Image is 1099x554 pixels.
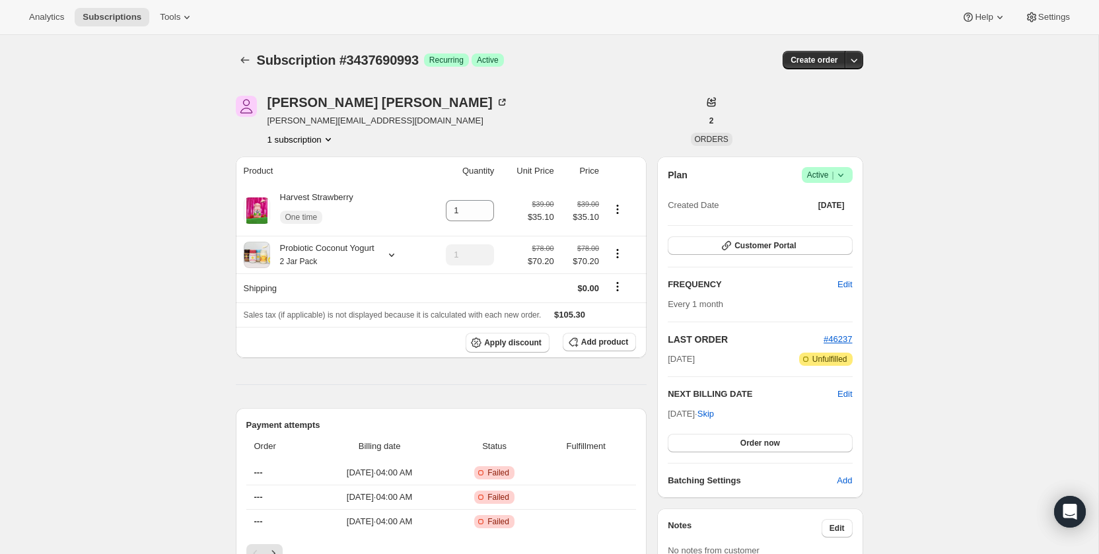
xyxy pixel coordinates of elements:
[554,310,585,320] span: $105.30
[83,12,141,22] span: Subscriptions
[668,299,723,309] span: Every 1 month
[424,156,498,186] th: Quantity
[487,492,509,502] span: Failed
[254,467,263,477] span: ---
[429,55,464,65] span: Recurring
[246,432,310,461] th: Order
[709,116,714,126] span: 2
[487,516,509,527] span: Failed
[528,255,554,268] span: $70.20
[1017,8,1078,26] button: Settings
[837,278,852,291] span: Edit
[152,8,201,26] button: Tools
[824,334,852,344] a: #46237
[824,333,852,346] button: #46237
[975,12,993,22] span: Help
[270,191,353,230] div: Harvest Strawberry
[477,55,499,65] span: Active
[314,440,445,453] span: Billing date
[563,333,636,351] button: Add product
[668,278,837,291] h2: FREQUENCY
[544,440,628,453] span: Fulfillment
[783,51,845,69] button: Create order
[607,279,628,294] button: Shipping actions
[562,255,599,268] span: $70.20
[236,156,425,186] th: Product
[270,242,374,268] div: Probiotic Coconut Yogurt
[581,337,628,347] span: Add product
[690,403,722,425] button: Skip
[160,12,180,22] span: Tools
[487,467,509,478] span: Failed
[267,114,509,127] span: [PERSON_NAME][EMAIL_ADDRESS][DOMAIN_NAME]
[697,407,714,421] span: Skip
[734,240,796,251] span: Customer Portal
[314,491,445,504] span: [DATE] · 04:00 AM
[830,274,860,295] button: Edit
[29,12,64,22] span: Analytics
[695,135,728,144] span: ORDERS
[668,333,824,346] h2: LAST ORDER
[810,196,853,215] button: [DATE]
[807,168,847,182] span: Active
[668,434,852,452] button: Order now
[668,199,719,212] span: Created Date
[267,96,509,109] div: [PERSON_NAME] [PERSON_NAME]
[830,523,845,534] span: Edit
[453,440,536,453] span: Status
[236,273,425,302] th: Shipping
[280,257,318,266] small: 2 Jar Pack
[246,419,637,432] h2: Payment attempts
[818,200,845,211] span: [DATE]
[577,283,599,293] span: $0.00
[244,310,542,320] span: Sales tax (if applicable) is not displayed because it is calculated with each new order.
[954,8,1014,26] button: Help
[607,202,628,217] button: Product actions
[668,168,688,182] h2: Plan
[21,8,72,26] button: Analytics
[668,388,837,401] h2: NEXT BILLING DATE
[532,200,554,208] small: $39.00
[577,200,599,208] small: $39.00
[558,156,603,186] th: Price
[236,51,254,69] button: Subscriptions
[668,519,822,537] h3: Notes
[791,55,837,65] span: Create order
[466,333,549,353] button: Apply discount
[668,236,852,255] button: Customer Portal
[257,53,419,67] span: Subscription #3437690993
[314,466,445,479] span: [DATE] · 04:00 AM
[254,516,263,526] span: ---
[832,170,833,180] span: |
[562,211,599,224] span: $35.10
[740,438,780,448] span: Order now
[837,474,852,487] span: Add
[498,156,557,186] th: Unit Price
[577,244,599,252] small: $78.00
[75,8,149,26] button: Subscriptions
[254,492,263,502] span: ---
[837,388,852,401] button: Edit
[244,242,270,268] img: product img
[1054,496,1086,528] div: Open Intercom Messenger
[829,470,860,491] button: Add
[267,133,335,146] button: Product actions
[812,354,847,364] span: Unfulfilled
[668,409,714,419] span: [DATE] ·
[285,212,318,223] span: One time
[701,112,722,130] button: 2
[314,515,445,528] span: [DATE] · 04:00 AM
[484,337,542,348] span: Apply discount
[236,96,257,117] span: david barberich
[532,244,554,252] small: $78.00
[668,474,837,487] h6: Batching Settings
[1038,12,1070,22] span: Settings
[668,353,695,366] span: [DATE]
[607,246,628,261] button: Product actions
[528,211,554,224] span: $35.10
[822,519,853,537] button: Edit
